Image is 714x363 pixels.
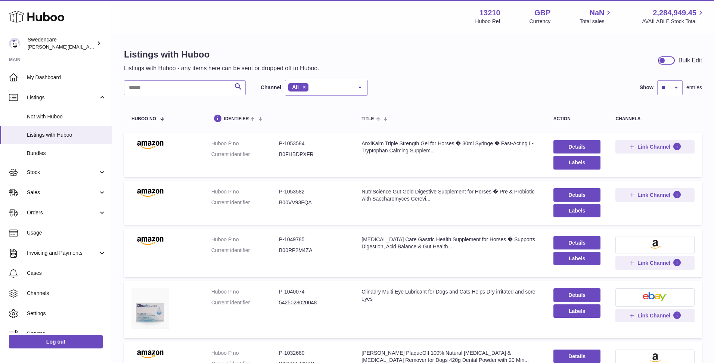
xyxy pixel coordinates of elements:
strong: 13210 [479,8,500,18]
span: Settings [27,310,106,317]
dt: Current identifier [211,247,279,254]
dt: Huboo P no [211,140,279,147]
a: NaN Total sales [580,8,613,25]
a: Details [553,188,601,202]
dt: Current identifier [211,199,279,206]
img: daniel.corbridge@swedencare.co.uk [9,38,20,49]
button: Link Channel [615,188,695,202]
span: Total sales [580,18,613,25]
dt: Huboo P no [211,188,279,195]
button: Link Channel [615,140,695,153]
a: Log out [9,335,103,348]
button: Labels [553,252,601,265]
button: Labels [553,304,601,318]
dd: P-1053582 [279,188,347,195]
dd: 5425028020048 [279,299,347,306]
dd: P-1040074 [279,288,347,295]
span: Link Channel [637,192,670,198]
img: ProDen PlaqueOff 100% Natural Tartar & Bad Breath Remover for Dogs 420g Dental Powder with 20 Min... [131,350,169,359]
span: Not with Huboo [27,113,106,120]
div: channels [615,117,695,121]
a: Details [553,288,601,302]
span: My Dashboard [27,74,106,81]
a: 2,284,949.45 AVAILABLE Stock Total [642,8,705,25]
span: NaN [589,8,604,18]
dd: P-1049785 [279,236,347,243]
dt: Current identifier [211,151,279,158]
img: Gastro Care Gastric Health Supplement for Horses � Supports Digestion, Acid Balance & Gut Health... [131,236,169,245]
img: amazon-small.png [650,240,661,249]
span: Cases [27,270,106,277]
div: [MEDICAL_DATA] Care Gastric Health Supplement for Horses � Supports Digestion, Acid Balance & Gut... [361,236,538,250]
dd: B0FHBDPXFR [279,151,347,158]
p: Listings with Huboo - any items here can be sent or dropped off to Huboo. [124,64,319,72]
span: entries [686,84,702,91]
span: Stock [27,169,98,176]
img: Clinadry Multi Eye Lubricant for Dogs and Cats Helps Dry irritated and sore eyes [131,288,169,329]
span: 2,284,949.45 [653,8,696,18]
dt: Huboo P no [211,288,279,295]
span: Huboo no [131,117,156,121]
dt: Huboo P no [211,350,279,357]
div: Swedencare [28,36,95,50]
img: AnxiKalm Triple Strength Gel for Horses � 30ml Syringe � Fast-Acting L-Tryptophan Calming Supplem... [131,140,169,149]
button: Link Channel [615,309,695,322]
strong: GBP [534,8,550,18]
span: Sales [27,189,98,196]
dd: B00RP2M4ZA [279,247,347,254]
span: Bundles [27,150,106,157]
button: Labels [553,156,601,169]
span: Orders [27,209,98,216]
div: NutriScience Gut Gold Digestive Supplement for Horses � Pre & Probiotic with Saccharomyces Cerevi... [361,188,538,202]
div: Currency [530,18,551,25]
dt: Current identifier [211,299,279,306]
div: action [553,117,601,121]
img: NutriScience Gut Gold Digestive Supplement for Horses � Pre & Probiotic with Saccharomyces Cerevi... [131,188,169,197]
div: Bulk Edit [679,56,702,65]
span: Usage [27,229,106,236]
span: All [292,84,299,90]
dd: P-1032680 [279,350,347,357]
dd: B00VV93FQA [279,199,347,206]
a: Details [553,140,601,153]
img: ebay-small.png [643,292,667,301]
button: Labels [553,204,601,217]
a: Details [553,236,601,249]
span: identifier [224,117,249,121]
div: AnxiKalm Triple Strength Gel for Horses � 30ml Syringe � Fast-Acting L-Tryptophan Calming Supplem... [361,140,538,154]
span: Listings with Huboo [27,131,106,139]
div: Clinadry Multi Eye Lubricant for Dogs and Cats Helps Dry irritated and sore eyes [361,288,538,302]
div: Huboo Ref [475,18,500,25]
button: Link Channel [615,256,695,270]
span: Invoicing and Payments [27,249,98,257]
label: Show [640,84,654,91]
img: amazon-small.png [650,353,661,362]
h1: Listings with Huboo [124,49,319,60]
dd: P-1053584 [279,140,347,147]
dt: Huboo P no [211,236,279,243]
label: Channel [261,84,281,91]
span: Returns [27,330,106,337]
span: Listings [27,94,98,101]
span: Channels [27,290,106,297]
span: Link Channel [637,143,670,150]
a: Details [553,350,601,363]
span: [PERSON_NAME][EMAIL_ADDRESS][PERSON_NAME][DOMAIN_NAME] [28,44,190,50]
span: Link Channel [637,312,670,319]
span: AVAILABLE Stock Total [642,18,705,25]
span: Link Channel [637,260,670,266]
span: title [361,117,374,121]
